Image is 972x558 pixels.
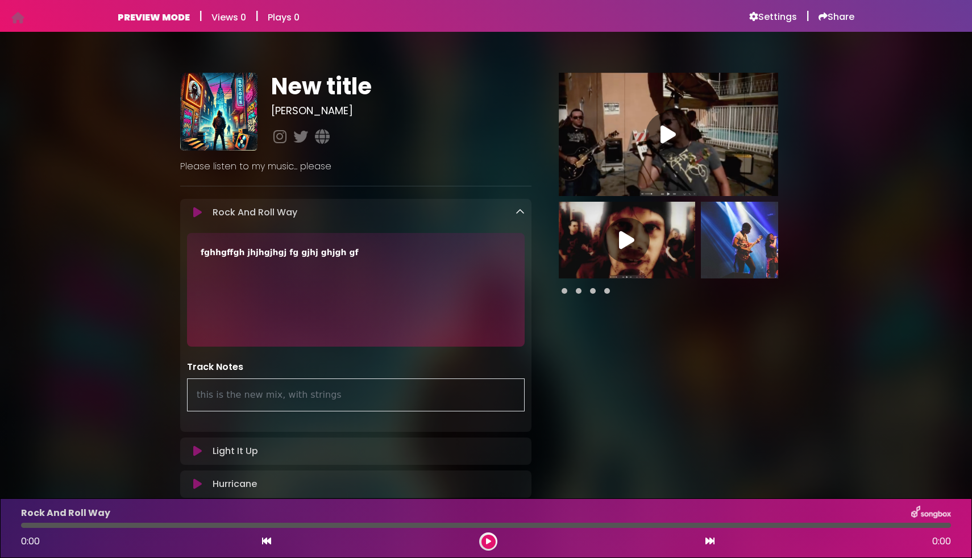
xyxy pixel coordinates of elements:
[559,202,695,278] img: Video Thumbnail
[271,73,531,100] h1: New title
[213,477,257,491] p: Hurricane
[180,160,531,173] p: Please listen to my music... please
[21,506,110,520] p: Rock And Roll Way
[271,105,531,117] h3: [PERSON_NAME]
[213,206,297,219] p: Rock And Roll Way
[806,9,809,23] h5: |
[201,247,511,259] div: fghhgffgh jhjhgjhgj fg gjhj ghjgh gf
[180,73,257,150] img: 9JwFt7M7SkO6IleIr73h
[932,535,951,548] span: 0:00
[21,535,40,548] span: 0:00
[187,360,525,374] p: Track Notes
[268,12,300,23] h6: Plays 0
[213,444,258,458] p: Light It Up
[187,378,525,411] div: this is the new mix, with strings
[819,11,854,23] a: Share
[199,9,202,23] h5: |
[749,11,797,23] a: Settings
[701,202,837,278] img: YqBg32uRSRuxjNOWVXoN
[559,73,778,196] img: Video Thumbnail
[911,506,951,520] img: songbox-logo-white.png
[255,9,259,23] h5: |
[118,12,190,23] h6: PREVIEW MODE
[211,12,246,23] h6: Views 0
